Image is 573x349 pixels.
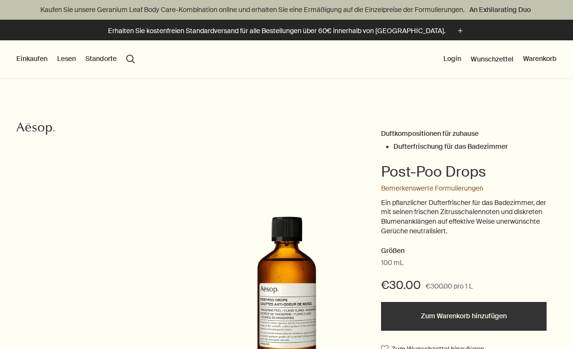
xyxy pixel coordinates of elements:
[10,5,563,15] p: Kaufen Sie unsere Geranium Leaf Body Care-Kombination online und erhalten Sie eine Ermäßigung auf...
[381,277,421,293] span: €30.00
[16,121,55,136] svg: Aesop
[16,40,135,79] nav: primary
[471,55,513,63] a: Wunschzettel
[381,258,404,268] span: 100 mL
[14,119,57,141] a: Aesop
[426,281,473,292] span: €300.00 pro 1 L
[381,162,547,181] h1: Post-Poo Drops
[443,40,557,79] nav: supplementary
[394,142,508,146] a: Dufterfrischung für das Badezimmer
[108,26,445,36] p: Erhalten Sie kostenfreien Standardversand für alle Bestellungen über 60€ innerhalb von [GEOGRAPHI...
[57,54,76,64] button: Lesen
[381,302,547,331] button: Zum Warenkorb hinzufügen - €30.00
[443,54,461,64] button: Login
[381,245,547,257] h2: Größen
[523,54,557,64] button: Warenkorb
[16,54,48,64] button: Einkaufen
[381,198,547,236] p: Ein pflanzlicher Dufterfrischer für das Badezimmer, der mit seinen frischen Zitrusschalennoten un...
[108,25,466,36] button: Erhalten Sie kostenfreien Standardversand für alle Bestellungen über 60€ innerhalb von [GEOGRAPHI...
[85,54,117,64] button: Standorte
[467,4,533,15] a: An Exhilarating Duo
[381,129,478,133] a: Duftkompositionen für zuhause
[126,55,135,63] button: Menüpunkt "Suche" öffnen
